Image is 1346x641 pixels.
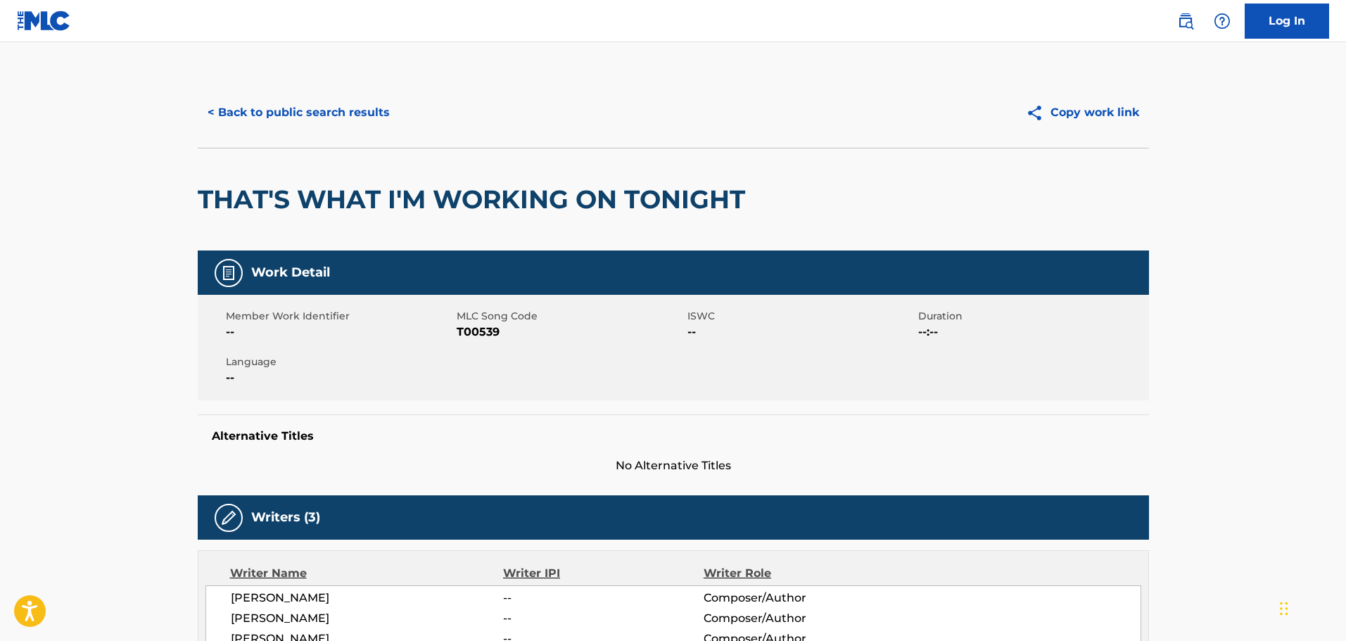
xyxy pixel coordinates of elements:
div: Writer Role [704,565,886,582]
span: -- [226,324,453,341]
img: Work Detail [220,265,237,281]
button: < Back to public search results [198,95,400,130]
span: Member Work Identifier [226,309,453,324]
img: MLC Logo [17,11,71,31]
span: MLC Song Code [457,309,684,324]
span: No Alternative Titles [198,457,1149,474]
span: Composer/Author [704,610,886,627]
span: --:-- [918,324,1145,341]
span: [PERSON_NAME] [231,610,504,627]
h5: Work Detail [251,265,330,281]
a: Public Search [1172,7,1200,35]
div: Drag [1280,588,1288,630]
span: Language [226,355,453,369]
span: -- [687,324,915,341]
a: Log In [1245,4,1329,39]
h5: Writers (3) [251,509,320,526]
div: Help [1208,7,1236,35]
img: Copy work link [1026,104,1050,122]
img: Writers [220,509,237,526]
span: -- [226,369,453,386]
div: Writer Name [230,565,504,582]
span: ISWC [687,309,915,324]
h2: THAT'S WHAT I'M WORKING ON TONIGHT [198,184,752,215]
span: [PERSON_NAME] [231,590,504,607]
span: Duration [918,309,1145,324]
img: help [1214,13,1231,30]
iframe: Chat Widget [1276,573,1346,641]
span: -- [503,590,703,607]
span: Composer/Author [704,590,886,607]
span: T00539 [457,324,684,341]
button: Copy work link [1016,95,1149,130]
img: search [1177,13,1194,30]
span: -- [503,610,703,627]
div: Writer IPI [503,565,704,582]
h5: Alternative Titles [212,429,1135,443]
